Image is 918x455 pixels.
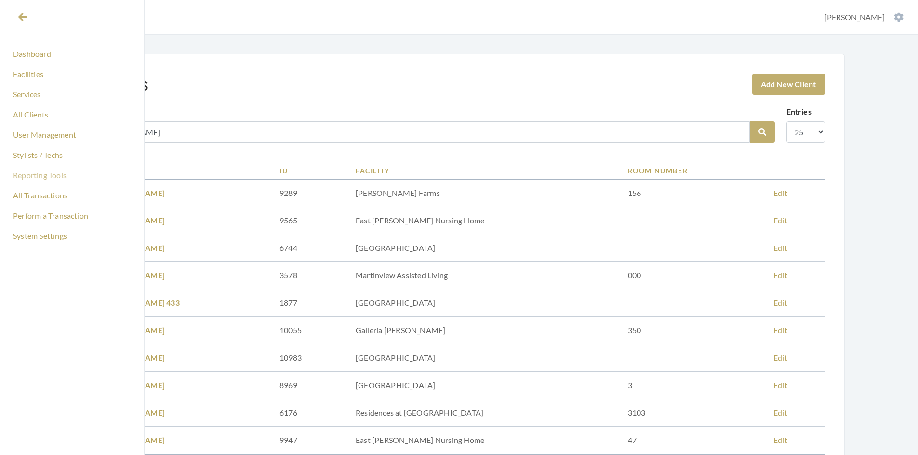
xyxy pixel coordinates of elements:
td: East [PERSON_NAME] Nursing Home [346,207,618,234]
a: Facility [356,166,609,176]
td: 9565 [270,207,346,234]
td: 350 [618,317,764,344]
td: Martinview Assisted Living [346,262,618,289]
a: Edit [773,188,787,197]
a: Add New Client [752,74,825,95]
td: 8969 [270,372,346,399]
td: [GEOGRAPHIC_DATA] [346,344,618,372]
button: [PERSON_NAME] [822,12,906,23]
td: 10983 [270,344,346,372]
input: Search by name, facility or room number [93,121,750,143]
td: [GEOGRAPHIC_DATA] [346,289,618,317]
td: 000 [618,262,764,289]
a: Dashboard [12,46,133,62]
a: Services [12,86,133,103]
a: Stylists / Techs [12,147,133,163]
td: 1877 [270,289,346,317]
a: User Management [12,127,133,143]
a: System Settings [12,228,133,244]
a: Room Number [628,166,755,176]
td: 10055 [270,317,346,344]
td: 156 [618,180,764,207]
a: Edit [773,271,787,280]
td: 3578 [270,262,346,289]
td: 9947 [270,427,346,454]
a: Edit [773,216,787,225]
td: 47 [618,427,764,454]
label: Entries [786,106,812,117]
a: Edit [773,380,787,390]
a: Reporting Tools [12,167,133,183]
td: Residences at [GEOGRAPHIC_DATA] [346,399,618,427]
a: Edit [773,353,787,362]
td: [GEOGRAPHIC_DATA] [346,372,618,399]
a: Edit [773,243,787,252]
td: 9289 [270,180,346,207]
td: 3 [618,372,764,399]
a: ID [279,166,336,176]
a: Edit [773,325,787,335]
td: Galleria [PERSON_NAME] [346,317,618,344]
td: [PERSON_NAME] Farms [346,180,618,207]
td: East [PERSON_NAME] Nursing Home [346,427,618,454]
td: 3103 [618,399,764,427]
span: [PERSON_NAME] [825,13,885,22]
a: Facilities [12,66,133,82]
a: Edit [773,435,787,444]
td: [GEOGRAPHIC_DATA] [346,234,618,262]
a: All Clients [12,106,133,123]
a: Edit [773,298,787,307]
a: Name [103,166,260,176]
a: Perform a Transaction [12,208,133,224]
td: 6744 [270,234,346,262]
a: All Transactions [12,187,133,204]
a: Edit [773,408,787,417]
td: 6176 [270,399,346,427]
